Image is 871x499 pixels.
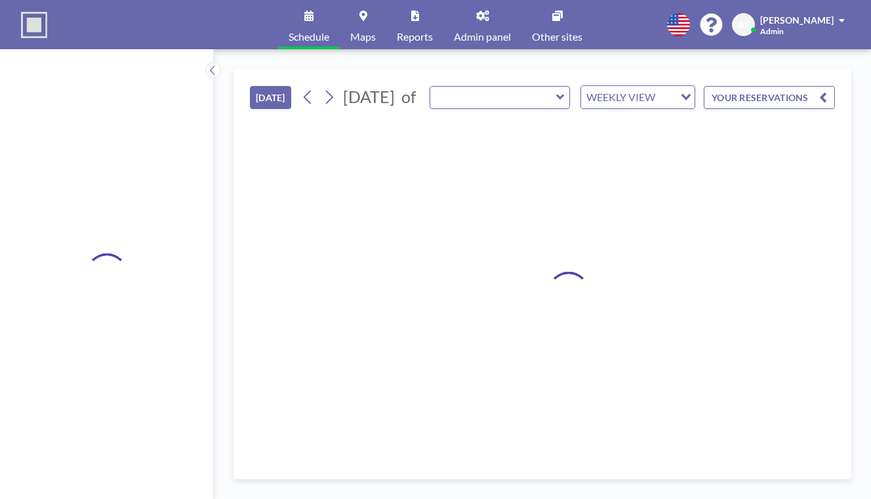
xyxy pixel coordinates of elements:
[21,12,47,38] img: organization-logo
[343,87,395,106] span: [DATE]
[760,14,834,26] span: [PERSON_NAME]
[401,87,416,107] span: of
[581,86,695,108] div: Search for option
[454,32,511,42] span: Admin panel
[659,89,673,106] input: Search for option
[704,86,835,109] button: YOUR RESERVATIONS
[350,32,376,42] span: Maps
[760,26,784,36] span: Admin
[584,89,658,106] span: WEEKLY VIEW
[289,32,329,42] span: Schedule
[532,32,582,42] span: Other sites
[397,32,433,42] span: Reports
[738,19,750,31] span: AF
[250,86,291,109] button: [DATE]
